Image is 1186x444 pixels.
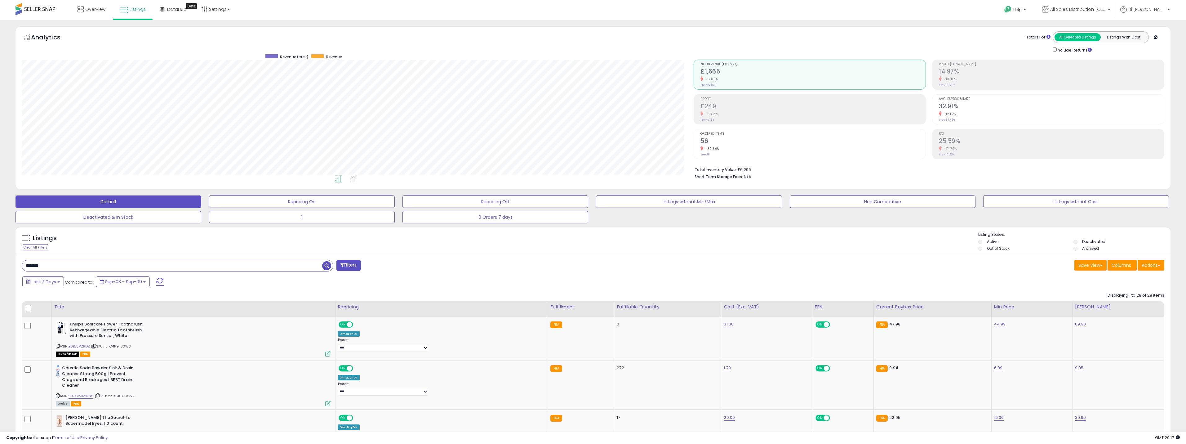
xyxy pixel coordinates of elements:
a: 44.99 [994,321,1006,327]
span: Columns [1112,262,1131,268]
small: -12.12% [942,112,956,116]
label: Active [987,239,998,244]
span: 2025-09-17 20:17 GMT [1155,435,1180,441]
small: Prev: 101.51% [939,153,955,156]
button: Deactivated & In Stock [16,211,201,223]
span: All listings currently available for purchase on Amazon [56,401,70,406]
div: Include Returns [1048,46,1099,53]
span: Profit [700,97,926,101]
span: ON [816,366,824,371]
small: Prev: 81 [700,153,710,156]
button: Repricing Off [402,195,588,208]
span: 9.94 [889,365,898,371]
div: Title [54,304,333,310]
div: Fulfillable Quantity [617,304,718,310]
span: OFF [829,415,839,421]
span: Ordered Items [700,132,926,136]
div: Fulfillment [550,304,611,310]
div: Repricing [338,304,545,310]
div: Min Price [994,304,1070,310]
strong: Copyright [6,435,29,441]
span: Last 7 Days [32,279,56,285]
span: ON [816,322,824,327]
div: Preset: [338,338,543,352]
h5: Listings [33,234,57,243]
small: FBA [876,415,888,422]
span: All listings that are currently out of stock and unavailable for purchase on Amazon [56,352,79,357]
h2: 32.91% [939,103,1164,111]
a: Terms of Use [53,435,79,441]
div: 0 [617,321,716,327]
span: | SKU: 15-O4R9-SSWS [91,344,131,349]
span: OFF [829,366,839,371]
span: Listings [130,6,146,12]
small: -17.68% [703,77,718,82]
button: Listings With Cost [1100,33,1147,41]
img: 31MXyqmy-5L._SL40_.jpg [56,415,64,427]
a: 20.00 [724,415,735,421]
span: ON [339,366,347,371]
a: 19.00 [994,415,1004,421]
span: Overview [85,6,105,12]
button: Listings without Cost [983,195,1169,208]
small: Prev: £2,023 [700,83,717,87]
li: £6,296 [695,165,1160,173]
div: 272 [617,365,716,371]
button: Default [16,195,201,208]
button: 0 Orders 7 days [402,211,588,223]
i: Get Help [1004,6,1012,13]
span: FBA [71,401,82,406]
span: OFF [829,322,839,327]
div: Displaying 1 to 28 of 28 items [1108,293,1164,298]
b: Philips Sonicare Power Toothbrush, Rechargeable Electric Toothbrush with Pressure Sensor, White [70,321,145,340]
small: FBA [876,321,888,328]
button: Non Competitive [790,195,975,208]
div: Cost (Exc. VAT) [724,304,809,310]
span: OFF [352,415,362,421]
button: All Selected Listings [1055,33,1101,41]
h2: £1,665 [700,68,926,76]
span: DataHub [167,6,187,12]
div: Win BuyBox [338,424,360,430]
div: ASIN: [56,321,331,356]
span: Revenue [326,54,342,60]
b: [PERSON_NAME] The Secret to Supermodel Eyes, 1.0 count [65,415,141,428]
span: OFF [352,322,362,327]
small: -30.86% [703,146,720,151]
small: Prev: £784 [700,118,714,122]
small: FBA [876,365,888,372]
div: Tooltip anchor [186,3,197,9]
img: 31PNdacc3hL._SL40_.jpg [56,365,60,378]
a: Hi [PERSON_NAME] [1120,6,1170,20]
button: Save View [1074,260,1107,271]
a: 39.99 [1075,415,1086,421]
small: FBA [550,321,562,328]
span: FBA [80,352,91,357]
b: Short Term Storage Fees: [695,174,743,179]
a: 69.90 [1075,321,1086,327]
h2: 14.97% [939,68,1164,76]
div: [PERSON_NAME] [1075,304,1162,310]
span: ROI [939,132,1164,136]
span: Compared to: [65,279,93,285]
div: Amazon AI [338,331,360,337]
small: FBA [550,415,562,422]
h5: Analytics [31,33,73,43]
span: Sep-03 - Sep-09 [105,279,142,285]
small: -61.38% [942,77,957,82]
div: Totals For [1026,34,1051,40]
div: 17 [617,415,716,420]
a: Privacy Policy [80,435,108,441]
span: 47.98 [889,321,900,327]
div: seller snap | | [6,435,108,441]
div: Amazon AI [338,375,360,380]
small: FBA [550,365,562,372]
b: Total Inventory Value: [695,167,737,172]
button: Repricing On [209,195,395,208]
div: Preset: [338,382,543,396]
span: ON [816,415,824,421]
button: Columns [1108,260,1137,271]
small: Prev: 38.76% [939,83,955,87]
a: B0CGP3MWN5 [69,393,94,399]
div: EFN [815,304,871,310]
